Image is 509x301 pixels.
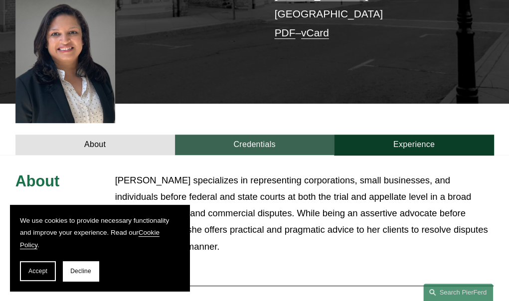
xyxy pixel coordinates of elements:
span: Decline [70,268,91,275]
a: PDF [274,27,295,38]
span: About [15,172,60,190]
button: Decline [63,261,99,281]
a: Credentials [175,135,335,155]
span: Accept [28,268,47,275]
button: Accept [20,261,56,281]
a: vCard [301,27,329,38]
a: Search this site [423,284,493,301]
span: Read More [122,262,494,273]
button: Read More [115,255,494,281]
section: Cookie banner [10,205,189,291]
p: [PERSON_NAME] specializes in representing corporations, small businesses, and individuals before ... [115,172,494,255]
a: Experience [334,135,494,155]
p: We use cookies to provide necessary functionality and improve your experience. Read our . [20,215,179,251]
a: Cookie Policy [20,229,160,248]
a: About [15,135,175,155]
